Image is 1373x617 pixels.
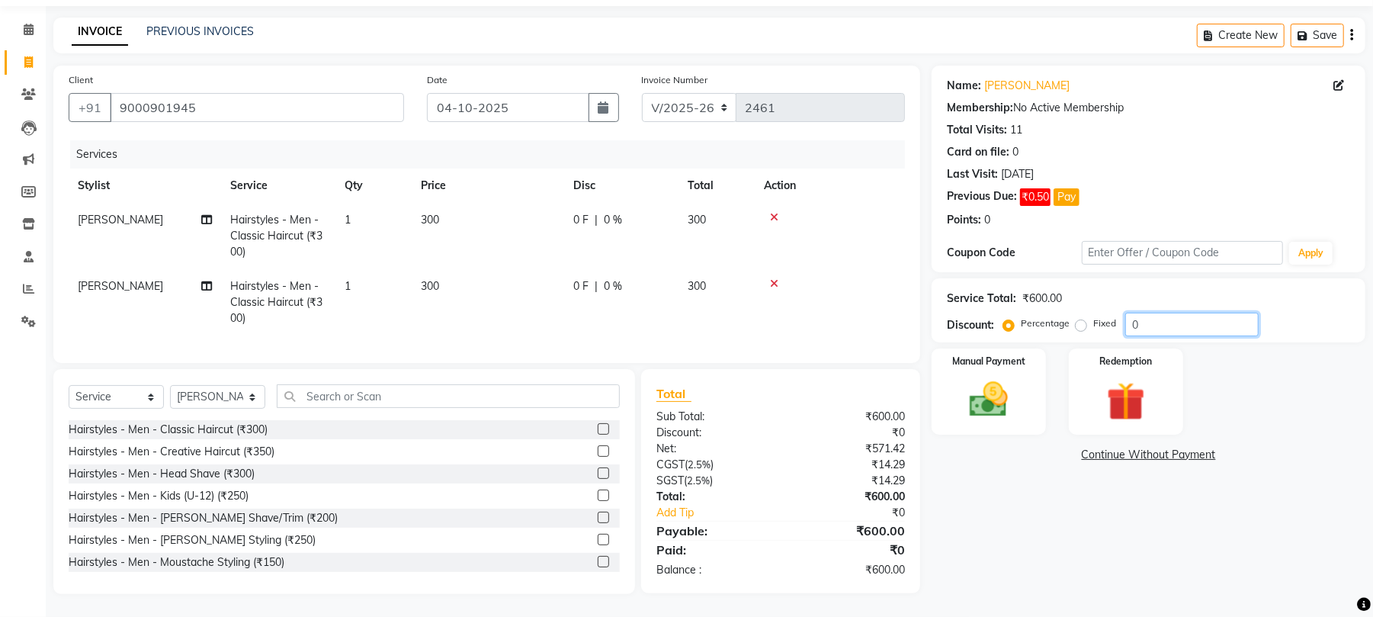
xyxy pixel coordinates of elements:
[656,458,685,471] span: CGST
[335,169,412,203] th: Qty
[645,425,781,441] div: Discount:
[645,473,781,489] div: ( )
[69,466,255,482] div: Hairstyles - Men - Head Shave (₹300)
[656,386,691,402] span: Total
[935,447,1362,463] a: Continue Without Payment
[781,409,916,425] div: ₹600.00
[804,505,916,521] div: ₹0
[781,562,916,578] div: ₹600.00
[230,279,322,325] span: Hairstyles - Men - Classic Haircut (₹300)
[645,522,781,540] div: Payable:
[781,425,916,441] div: ₹0
[645,562,781,578] div: Balance :
[345,213,351,227] span: 1
[69,554,284,570] div: Hairstyles - Men - Moustache Styling (₹150)
[69,444,274,460] div: Hairstyles - Men - Creative Haircut (₹350)
[645,541,781,559] div: Paid:
[781,441,916,457] div: ₹571.42
[604,212,622,228] span: 0 %
[427,73,448,87] label: Date
[595,278,598,294] span: |
[69,169,221,203] th: Stylist
[952,355,1025,368] label: Manual Payment
[947,245,1081,261] div: Coupon Code
[1197,24,1285,47] button: Create New
[642,73,708,87] label: Invoice Number
[678,169,755,203] th: Total
[947,144,1009,160] div: Card on file:
[947,78,981,94] div: Name:
[110,93,404,122] input: Search by Name/Mobile/Email/Code
[958,378,1020,422] img: _cash.svg
[688,279,706,293] span: 300
[688,458,711,471] span: 2.5%
[645,441,781,457] div: Net:
[70,140,916,169] div: Services
[277,384,620,408] input: Search or Scan
[984,212,990,228] div: 0
[146,24,254,38] a: PREVIOUS INVOICES
[412,169,564,203] th: Price
[421,279,439,293] span: 300
[1012,144,1019,160] div: 0
[1022,291,1062,307] div: ₹600.00
[1099,355,1152,368] label: Redemption
[69,510,338,526] div: Hairstyles - Men - [PERSON_NAME] Shave/Trim (₹200)
[781,473,916,489] div: ₹14.29
[1095,378,1157,426] img: _gift.svg
[573,278,589,294] span: 0 F
[72,18,128,46] a: INVOICE
[947,100,1013,116] div: Membership:
[781,541,916,559] div: ₹0
[421,213,439,227] span: 300
[69,73,93,87] label: Client
[947,291,1016,307] div: Service Total:
[947,212,981,228] div: Points:
[947,317,994,333] div: Discount:
[573,212,589,228] span: 0 F
[69,422,268,438] div: Hairstyles - Men - Classic Haircut (₹300)
[1010,122,1022,138] div: 11
[645,505,804,521] a: Add Tip
[1021,317,1070,330] label: Percentage
[755,169,905,203] th: Action
[687,474,710,487] span: 2.5%
[645,457,781,473] div: ( )
[564,169,678,203] th: Disc
[69,532,316,548] div: Hairstyles - Men - [PERSON_NAME] Styling (₹250)
[1020,188,1051,206] span: ₹0.50
[984,78,1070,94] a: [PERSON_NAME]
[221,169,335,203] th: Service
[1289,242,1333,265] button: Apply
[345,279,351,293] span: 1
[604,278,622,294] span: 0 %
[595,212,598,228] span: |
[69,488,249,504] div: Hairstyles - Men - Kids (U-12) (₹250)
[645,489,781,505] div: Total:
[1054,188,1079,206] button: Pay
[78,213,163,227] span: [PERSON_NAME]
[947,122,1007,138] div: Total Visits:
[781,489,916,505] div: ₹600.00
[1093,317,1116,330] label: Fixed
[1082,241,1283,265] input: Enter Offer / Coupon Code
[1001,166,1034,182] div: [DATE]
[69,93,111,122] button: +91
[1291,24,1344,47] button: Save
[656,474,684,487] span: SGST
[947,166,998,182] div: Last Visit:
[78,279,163,293] span: [PERSON_NAME]
[688,213,706,227] span: 300
[645,409,781,425] div: Sub Total:
[947,188,1017,206] div: Previous Due:
[781,522,916,540] div: ₹600.00
[947,100,1350,116] div: No Active Membership
[781,457,916,473] div: ₹14.29
[230,213,322,259] span: Hairstyles - Men - Classic Haircut (₹300)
